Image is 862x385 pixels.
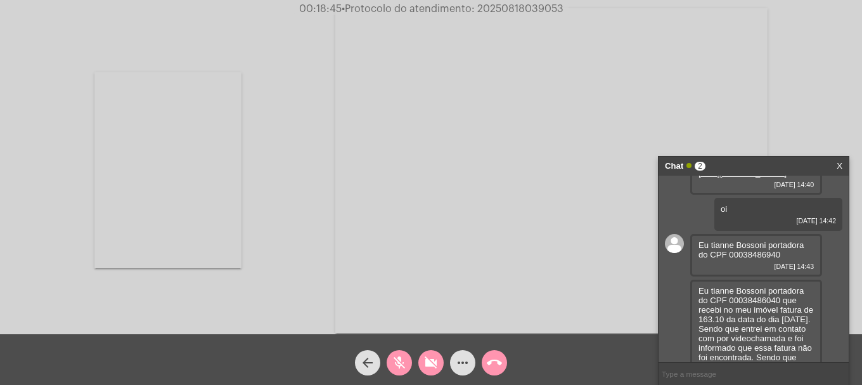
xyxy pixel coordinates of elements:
[342,4,563,14] span: Protocolo do atendimento: 20250818039053
[423,355,439,370] mat-icon: videocam_off
[299,4,342,14] span: 00:18:45
[665,157,683,176] strong: Chat
[686,163,692,168] span: Online
[721,204,727,214] span: oi
[360,355,375,370] mat-icon: arrow_back
[698,240,804,259] span: Eu tianne Bossoni portadora do CPF 00038486940
[659,363,849,385] input: Type a message
[392,355,407,370] mat-icon: mic_off
[695,162,705,171] span: 2
[698,263,814,270] span: [DATE] 14:43
[342,4,345,14] span: •
[455,355,470,370] mat-icon: more_horiz
[837,157,842,176] a: X
[487,355,502,370] mat-icon: call_end
[698,181,814,188] span: [DATE] 14:40
[721,217,836,225] span: [DATE] 14:42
